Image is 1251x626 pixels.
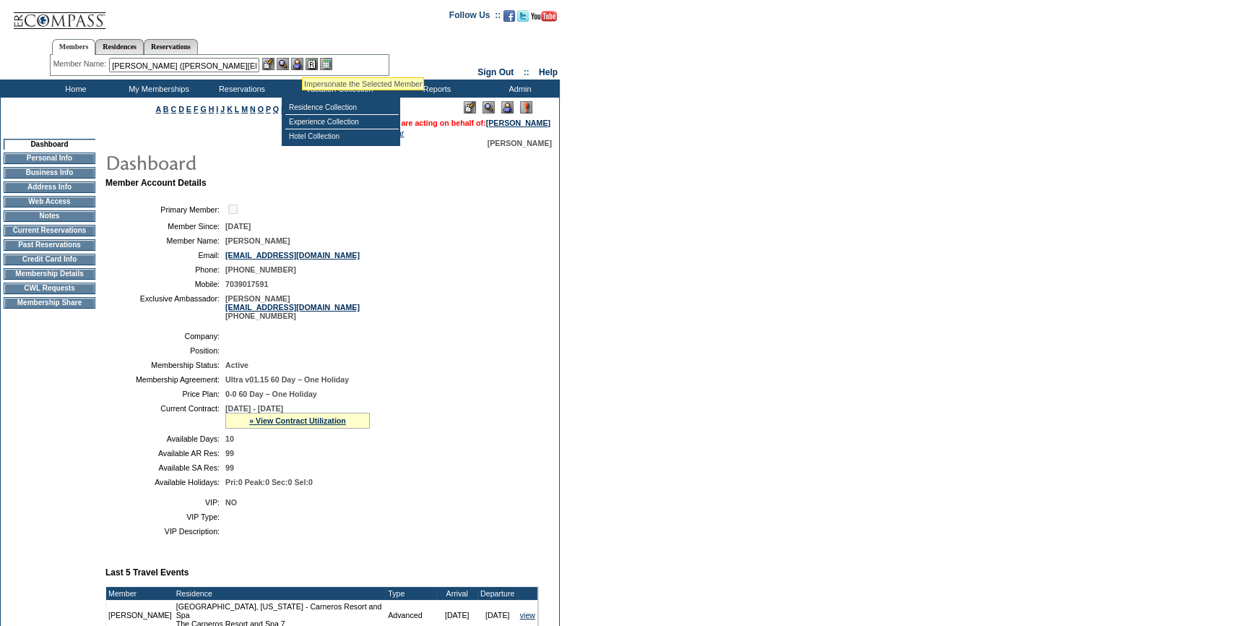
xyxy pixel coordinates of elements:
[178,105,184,113] a: D
[477,587,518,600] td: Departure
[4,225,95,236] td: Current Reservations
[225,375,349,384] span: Ultra v01.15 60 Day – One Holiday
[111,390,220,398] td: Price Plan:
[163,105,169,113] a: B
[225,280,268,288] span: 7039017591
[488,139,552,147] span: [PERSON_NAME]
[111,294,220,320] td: Exclusive Ambassador:
[501,101,514,113] img: Impersonate
[225,434,234,443] span: 10
[4,268,95,280] td: Membership Details
[262,58,274,70] img: b_edit.gif
[111,202,220,216] td: Primary Member:
[111,463,220,472] td: Available SA Res:
[200,105,206,113] a: G
[186,105,191,113] a: E
[249,416,346,425] a: » View Contract Utilization
[174,587,386,600] td: Residence
[320,58,332,70] img: b_calculator.gif
[225,251,360,260] a: [EMAIL_ADDRESS][DOMAIN_NAME]
[235,105,239,113] a: L
[225,236,290,245] span: [PERSON_NAME]
[111,478,220,486] td: Available Holidays:
[4,181,95,193] td: Address Info
[225,303,360,312] a: [EMAIL_ADDRESS][DOMAIN_NAME]
[503,14,515,23] a: Become our fan on Facebook
[282,80,394,98] td: Vacation Collection
[105,567,189,578] b: Last 5 Travel Events
[33,80,116,98] td: Home
[111,346,220,355] td: Position:
[4,153,95,164] td: Personal Info
[111,527,220,536] td: VIP Description:
[105,147,394,176] img: pgTtlDashboard.gif
[285,100,399,115] td: Residence Collection
[199,80,282,98] td: Reservations
[4,139,95,150] td: Dashboard
[105,178,207,188] b: Member Account Details
[4,196,95,207] td: Web Access
[482,101,495,113] img: View Mode
[111,513,220,521] td: VIP Type:
[106,587,174,600] td: Member
[4,297,95,309] td: Membership Share
[386,587,436,600] td: Type
[285,129,399,143] td: Hotel Collection
[116,80,199,98] td: My Memberships
[273,105,279,113] a: Q
[194,105,199,113] a: F
[216,105,218,113] a: I
[4,210,95,222] td: Notes
[111,498,220,507] td: VIP:
[277,58,289,70] img: View
[111,434,220,443] td: Available Days:
[477,67,514,77] a: Sign Out
[156,105,161,113] a: A
[111,375,220,384] td: Membership Agreement:
[111,280,220,288] td: Mobile:
[531,14,557,23] a: Subscribe to our YouTube Channel
[517,14,529,23] a: Follow us on Twitter
[111,236,220,245] td: Member Name:
[225,463,234,472] span: 99
[464,101,476,113] img: Edit Mode
[385,119,550,127] span: You are acting on behalf of:
[225,265,296,274] span: [PHONE_NUMBER]
[503,10,515,22] img: Become our fan on Facebook
[111,222,220,231] td: Member Since:
[539,67,558,77] a: Help
[291,58,303,70] img: Impersonate
[4,239,95,251] td: Past Reservations
[449,9,501,26] td: Follow Us ::
[250,105,256,113] a: N
[144,39,198,54] a: Reservations
[520,101,532,113] img: Log Concern/Member Elevation
[111,361,220,369] td: Membership Status:
[111,449,220,458] td: Available AR Res:
[225,222,251,231] span: [DATE]
[111,265,220,274] td: Phone:
[266,105,271,113] a: P
[258,105,264,113] a: O
[111,404,220,429] td: Current Contract:
[531,11,557,22] img: Subscribe to our YouTube Channel
[220,105,225,113] a: J
[241,105,248,113] a: M
[225,294,360,320] span: [PERSON_NAME] [PHONE_NUMBER]
[95,39,144,54] a: Residences
[111,251,220,260] td: Email:
[225,449,234,458] span: 99
[306,58,318,70] img: Reservations
[227,105,233,113] a: K
[4,254,95,265] td: Credit Card Info
[170,105,176,113] a: C
[524,67,529,77] span: ::
[517,10,529,22] img: Follow us on Twitter
[225,390,317,398] span: 0-0 60 Day – One Holiday
[225,361,248,369] span: Active
[225,404,283,413] span: [DATE] - [DATE]
[111,332,220,340] td: Company:
[285,115,399,129] td: Experience Collection
[52,39,96,55] a: Members
[225,478,313,486] span: Pri:0 Peak:0 Sec:0 Sel:0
